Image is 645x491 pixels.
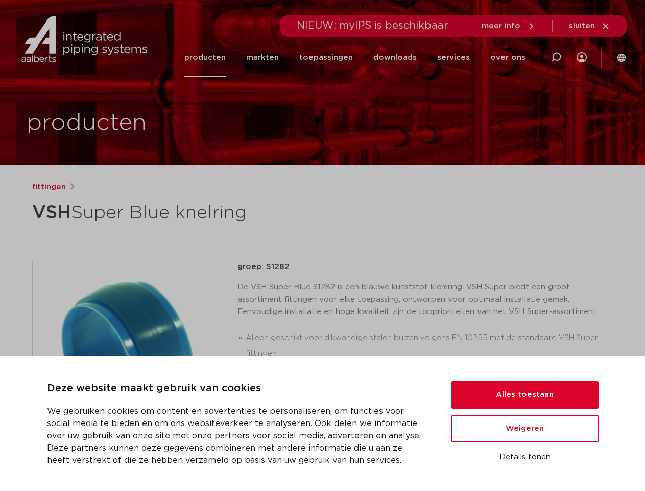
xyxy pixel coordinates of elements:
[297,20,448,31] span: NIEUW: myIPS is beschikbaar
[47,381,427,397] p: Deze website maakt gebruik van cookies
[47,405,427,466] p: We gebruiken cookies om content en advertenties te personaliseren, om functies voor social media ...
[451,449,599,466] button: Details tonen
[482,21,536,31] a: meer info
[246,330,613,363] li: Alleen geschikt voor dikwandige stalen buizen volgens EN 10255 met de standaard VSH Super fittingen
[437,38,470,77] a: services
[246,38,279,77] a: markten
[451,415,599,442] button: Weigeren
[237,261,613,273] p: groep: S1282
[27,107,147,140] h1: producten
[451,381,599,409] button: Alles toestaan
[373,38,417,77] a: downloads
[32,197,416,228] h1: Super Blue knelring
[32,204,71,222] strong: VSH
[482,22,520,30] span: meer info
[237,281,613,318] p: De VSH Super Blue S1282 is een blauwe kunststof klemring. VSH Super biedt een groot assortiment f...
[184,38,525,77] nav: Menu
[569,21,610,31] a: sluiten
[299,38,353,77] a: toepassingen
[490,38,525,77] a: over ons
[33,261,221,450] img: Product Image for VSH Super Blue knelring
[32,181,66,193] a: fittingen
[184,38,226,77] a: producten
[569,22,595,30] span: sluiten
